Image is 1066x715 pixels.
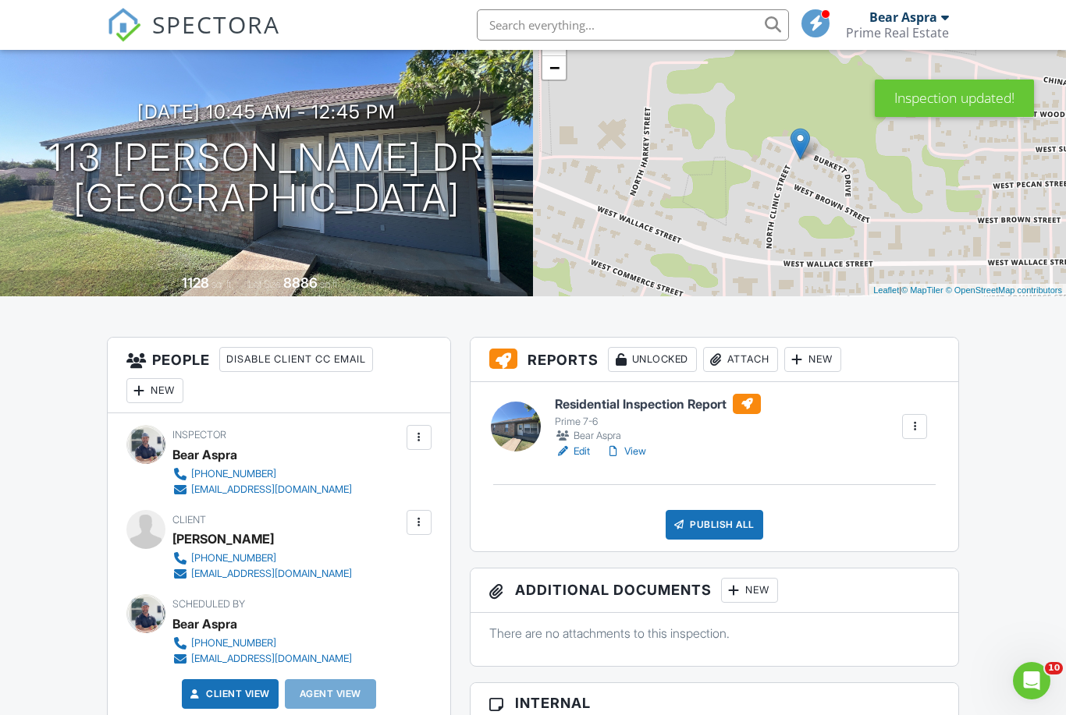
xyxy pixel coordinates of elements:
[471,568,958,613] h3: Additional Documents
[191,468,276,480] div: [PHONE_NUMBER]
[1045,662,1063,674] span: 10
[721,578,778,603] div: New
[172,566,352,582] a: [EMAIL_ADDRESS][DOMAIN_NAME]
[666,510,763,540] div: Publish All
[107,21,280,54] a: SPECTORA
[191,568,352,580] div: [EMAIL_ADDRESS][DOMAIN_NAME]
[846,25,949,41] div: Prime Real Estate
[172,443,237,466] div: Bear Aspra
[172,429,226,441] span: Inspector
[606,444,646,459] a: View
[211,278,233,290] span: sq. ft.
[901,285,943,295] a: © MapTiler
[875,80,1034,117] div: Inspection updated!
[126,378,183,403] div: New
[946,285,1062,295] a: © OpenStreetMap contributors
[542,56,566,80] a: Zoom out
[107,8,141,42] img: The Best Home Inspection Software - Spectora
[191,653,352,665] div: [EMAIL_ADDRESS][DOMAIN_NAME]
[555,416,761,428] div: Prime 7-6
[320,278,339,290] span: sq.ft.
[172,466,352,482] a: [PHONE_NUMBER]
[108,338,450,413] h3: People
[1013,662,1050,699] iframe: Intercom live chat
[555,444,590,459] a: Edit
[172,651,352,667] a: [EMAIL_ADDRESS][DOMAIN_NAME]
[873,285,899,295] a: Leaflet
[137,101,396,122] h3: [DATE] 10:45 am - 12:45 pm
[608,347,697,372] div: Unlocked
[48,137,485,220] h1: 113 [PERSON_NAME] Dr [GEOGRAPHIC_DATA]
[172,527,274,550] div: [PERSON_NAME]
[869,284,1066,297] div: |
[283,274,318,291] div: 8886
[172,598,245,610] span: Scheduled By
[869,9,937,25] div: Bear Aspra
[191,483,352,496] div: [EMAIL_ADDRESS][DOMAIN_NAME]
[555,394,761,414] h6: Residential Inspection Report
[172,612,237,635] div: Bear Aspra
[471,338,958,382] h3: Reports
[172,635,352,651] a: [PHONE_NUMBER]
[219,347,373,372] div: Disable Client CC Email
[172,482,352,497] a: [EMAIL_ADDRESS][DOMAIN_NAME]
[555,394,761,444] a: Residential Inspection Report Prime 7-6 Bear Aspra
[191,552,276,565] div: [PHONE_NUMBER]
[191,637,276,650] div: [PHONE_NUMBER]
[248,278,281,290] span: Lot Size
[172,550,352,566] a: [PHONE_NUMBER]
[784,347,841,372] div: New
[187,686,270,702] a: Client View
[182,274,209,291] div: 1128
[477,9,789,41] input: Search everything...
[172,514,206,526] span: Client
[555,428,761,444] div: Bear Aspra
[152,8,280,41] span: SPECTORA
[703,347,778,372] div: Attach
[489,625,940,642] p: There are no attachments to this inspection.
